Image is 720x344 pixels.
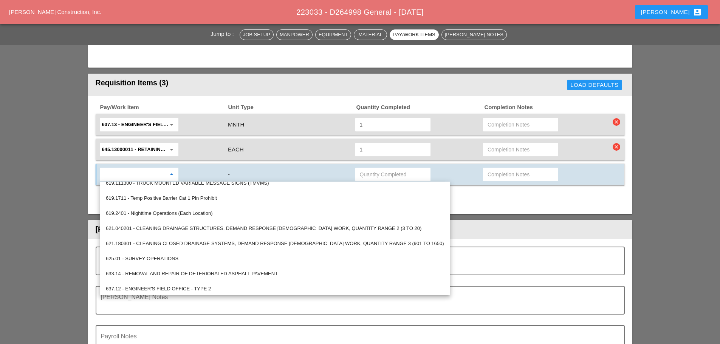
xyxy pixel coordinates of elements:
[243,31,270,39] div: Job Setup
[360,143,426,156] input: Quantity Completed
[693,8,702,17] i: account_box
[167,145,176,154] i: arrow_drop_down
[356,103,484,112] span: Quantity Completed
[240,29,274,40] button: Job Setup
[102,143,166,156] input: 645.13000011 - RETAINING WALL AND NOISE BARRIER WALL IDENTIFICATION PLATE
[167,120,176,129] i: arrow_drop_down
[567,80,621,90] button: Load Defaults
[488,119,554,131] input: Completion Notes
[613,143,620,151] i: clear
[9,9,101,15] a: [PERSON_NAME] Construction, Inc.
[167,170,176,179] i: arrow_drop_down
[315,29,351,40] button: Equipment
[228,103,356,112] span: Unit Type
[228,121,244,128] span: MNTH
[360,168,426,180] input: Quantity Completed
[106,224,444,233] div: 621.040201 - CLEANING DRAINAGE STRUCTURES, DEMAND RESPONSE [DEMOGRAPHIC_DATA] WORK, QUANTITY RANG...
[211,31,237,37] span: Jump to :
[228,171,230,177] span: -
[445,31,503,39] div: [PERSON_NAME] Notes
[488,143,554,156] input: Completion Notes
[276,29,313,40] button: Manpower
[106,209,444,218] div: 619.2401 - Nighttime Operations (Each Location)
[106,269,444,278] div: 633.14 - REMOVAL AND REPAIR OF DETERIORATED ASPHALT PAVEMENT
[441,29,507,40] button: [PERSON_NAME] Notes
[484,103,612,112] span: Completion Notes
[613,118,620,126] i: clear
[357,31,384,39] div: Material
[570,81,618,89] div: Load Defaults
[106,179,444,188] div: 619.111300 - TRUCK MOUNTED VARIABLE MESSAGE SIGNS (TMVMS)
[228,146,244,153] span: EACH
[99,103,228,112] span: Pay/Work Item
[102,119,166,131] input: 637.13 - ENGINEER'S FIELD OFFICE - TYPE 3
[390,29,438,40] button: Pay/Work Items
[635,5,708,19] button: [PERSON_NAME]
[88,220,632,239] header: [PERSON_NAME] Notes
[360,119,426,131] input: Quantity Completed
[319,31,348,39] div: Equipment
[106,254,444,263] div: 625.01 - SURVEY OPERATIONS
[393,31,435,39] div: Pay/Work Items
[280,31,309,39] div: Manpower
[101,296,613,314] textarea: Foreman's Notes
[106,194,444,203] div: 619.1711 - Temp Positive Barrier Cat 1 Pin Prohibit
[354,29,387,40] button: Material
[641,8,702,17] div: [PERSON_NAME]
[488,168,554,180] input: Completion Notes
[296,8,423,16] span: 223033 - D264998 General - [DATE]
[106,284,444,293] div: 637.12 - ENGINEER'S FIELD OFFICE - TYPE 2
[106,239,444,248] div: 621.180301 - CLEANING CLOSED DRAINAGE SYSTEMS, DEMAND RESPONSE [DEMOGRAPHIC_DATA] WORK, QUANTITY ...
[96,77,367,93] div: Requisition Items (3)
